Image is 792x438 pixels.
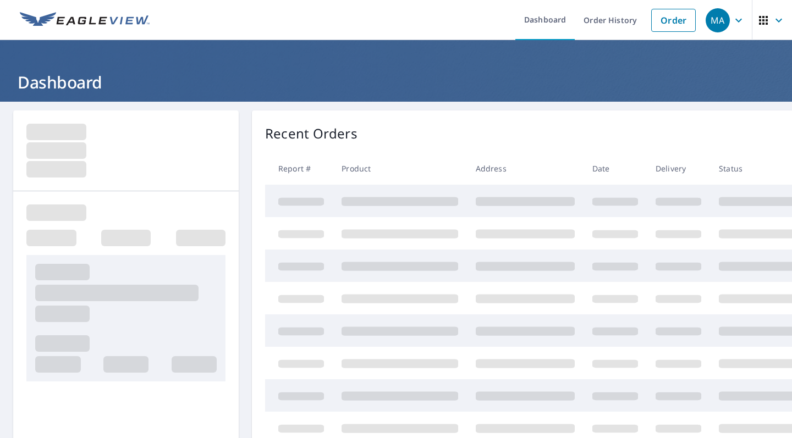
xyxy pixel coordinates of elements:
th: Date [584,152,647,185]
th: Product [333,152,467,185]
th: Address [467,152,584,185]
th: Report # [265,152,333,185]
th: Delivery [647,152,710,185]
div: MA [706,8,730,32]
a: Order [651,9,696,32]
p: Recent Orders [265,124,358,143]
img: EV Logo [20,12,150,29]
h1: Dashboard [13,71,779,93]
